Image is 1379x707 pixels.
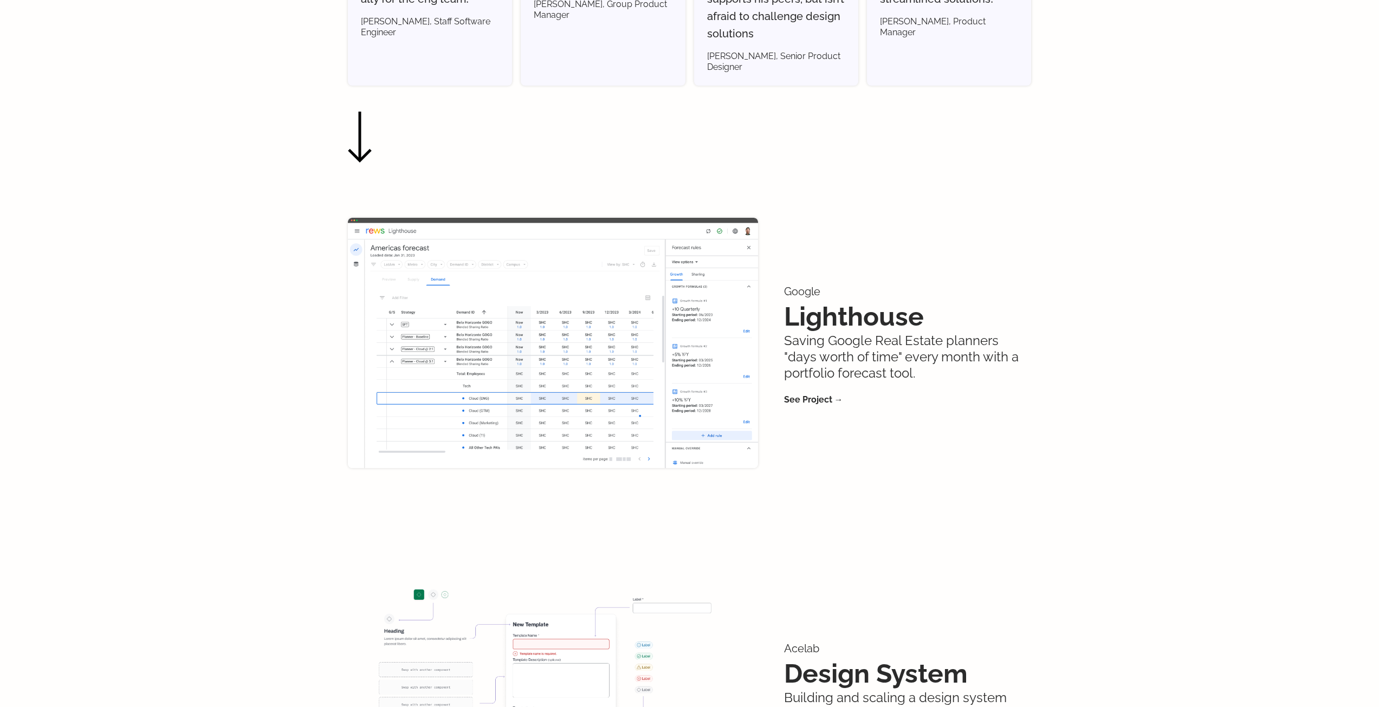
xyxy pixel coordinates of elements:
img: Continue reading [348,112,372,163]
p: Acelab [784,640,1023,657]
img: Lighthouse Project Image [348,218,758,468]
p: Building and scaling a design system [784,690,1023,706]
a: See Project → [784,394,843,405]
p: [PERSON_NAME], Product Manager [880,16,1018,38]
a: Lighthouse [784,301,924,332]
p: Google [784,283,1023,300]
p: [PERSON_NAME], Staff Software Engineer [361,16,499,38]
a: Design System [784,658,968,689]
p: Saving Google Real Estate planners "days worth of time" every month with a portfolio forecast tool. [784,333,1023,381]
p: [PERSON_NAME], Senior Product Designer [707,51,845,73]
